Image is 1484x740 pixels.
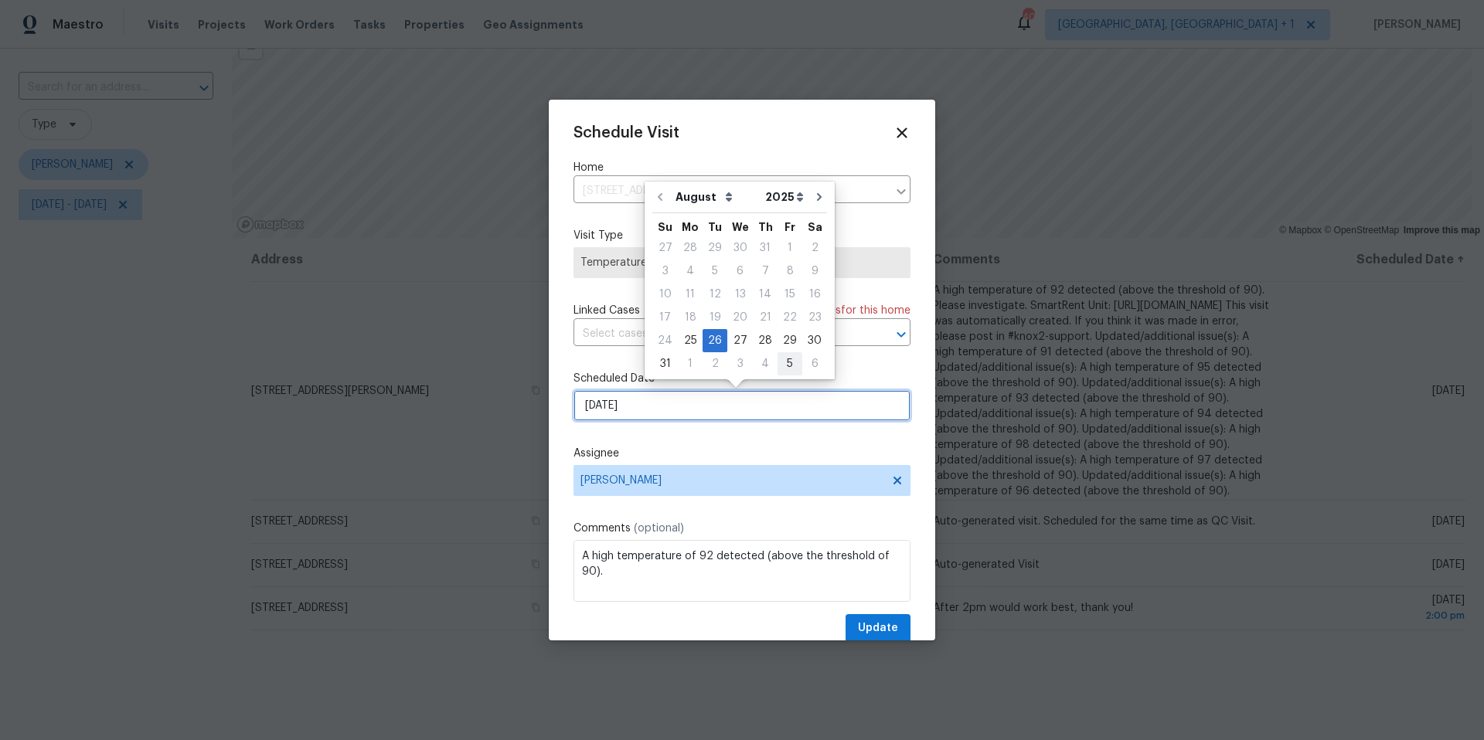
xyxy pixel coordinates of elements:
div: 21 [753,307,778,328]
div: 26 [703,330,727,351]
div: Thu Sep 04 2025 [753,352,778,375]
div: Fri Aug 29 2025 [778,329,802,352]
div: 3 [727,353,753,375]
div: Sat Sep 06 2025 [802,352,827,375]
abbr: Tuesday [708,222,722,233]
div: Mon Aug 18 2025 [678,306,703,329]
div: Sat Aug 02 2025 [802,236,827,260]
abbr: Friday [785,222,795,233]
div: 12 [703,283,727,305]
div: 2 [703,353,727,375]
div: 19 [703,307,727,328]
div: Wed Aug 06 2025 [727,260,753,283]
span: Close [893,124,910,141]
div: Sat Aug 23 2025 [802,306,827,329]
div: Fri Sep 05 2025 [778,352,802,375]
div: 28 [678,237,703,259]
div: Thu Jul 31 2025 [753,236,778,260]
select: Month [672,185,761,209]
input: M/D/YYYY [574,390,910,421]
div: 8 [778,260,802,282]
div: Sat Aug 16 2025 [802,283,827,306]
div: 31 [652,353,678,375]
div: 5 [778,353,802,375]
textarea: A high temperature of 92 detected (above the threshold of 90). Please investigate. SmartRent Unit... [574,540,910,602]
div: 1 [778,237,802,259]
div: 29 [703,237,727,259]
label: Visit Type [574,228,910,243]
span: Temperature Check [580,255,904,270]
div: Tue Aug 19 2025 [703,306,727,329]
div: 4 [678,260,703,282]
div: 24 [652,330,678,351]
div: Thu Aug 14 2025 [753,283,778,306]
div: Fri Aug 01 2025 [778,236,802,260]
div: 13 [727,283,753,305]
div: Thu Aug 21 2025 [753,306,778,329]
div: Wed Aug 13 2025 [727,283,753,306]
div: Thu Aug 07 2025 [753,260,778,283]
div: 23 [802,307,827,328]
div: 20 [727,307,753,328]
span: Schedule Visit [574,125,679,141]
div: 30 [802,330,827,351]
label: Home [574,160,910,175]
button: Go to previous month [648,182,672,212]
div: 18 [678,307,703,328]
input: Enter in an address [574,179,887,203]
div: 27 [727,330,753,351]
div: 10 [652,283,678,305]
span: (optional) [634,523,684,534]
div: Fri Aug 15 2025 [778,283,802,306]
span: Update [858,619,898,638]
abbr: Wednesday [732,222,749,233]
div: 7 [753,260,778,282]
div: Sat Aug 09 2025 [802,260,827,283]
div: 29 [778,330,802,351]
div: Mon Aug 11 2025 [678,283,703,306]
label: Scheduled Date [574,371,910,386]
div: 27 [652,237,678,259]
div: 22 [778,307,802,328]
abbr: Thursday [758,222,773,233]
div: 15 [778,283,802,305]
div: Wed Sep 03 2025 [727,352,753,375]
div: Tue Aug 26 2025 [703,329,727,352]
div: 25 [678,330,703,351]
div: 1 [678,353,703,375]
div: Wed Jul 30 2025 [727,236,753,260]
div: Sat Aug 30 2025 [802,329,827,352]
div: 6 [727,260,753,282]
span: [PERSON_NAME] [580,474,883,487]
div: Mon Aug 04 2025 [678,260,703,283]
abbr: Saturday [808,222,822,233]
div: Tue Sep 02 2025 [703,352,727,375]
div: 5 [703,260,727,282]
div: 4 [753,353,778,375]
div: 2 [802,237,827,259]
button: Open [890,324,912,345]
div: Mon Jul 28 2025 [678,236,703,260]
div: Sun Aug 17 2025 [652,306,678,329]
abbr: Monday [682,222,699,233]
div: Sun Aug 31 2025 [652,352,678,375]
div: Sun Jul 27 2025 [652,236,678,260]
div: 3 [652,260,678,282]
div: 9 [802,260,827,282]
div: Wed Aug 27 2025 [727,329,753,352]
div: Tue Jul 29 2025 [703,236,727,260]
div: 11 [678,283,703,305]
div: 17 [652,307,678,328]
div: 16 [802,283,827,305]
div: Tue Aug 05 2025 [703,260,727,283]
button: Update [846,614,910,643]
abbr: Sunday [658,222,672,233]
div: Fri Aug 22 2025 [778,306,802,329]
label: Assignee [574,446,910,461]
button: Go to next month [808,182,831,212]
div: 6 [802,353,827,375]
div: Mon Aug 25 2025 [678,329,703,352]
select: Year [761,185,808,209]
div: Tue Aug 12 2025 [703,283,727,306]
div: 14 [753,283,778,305]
